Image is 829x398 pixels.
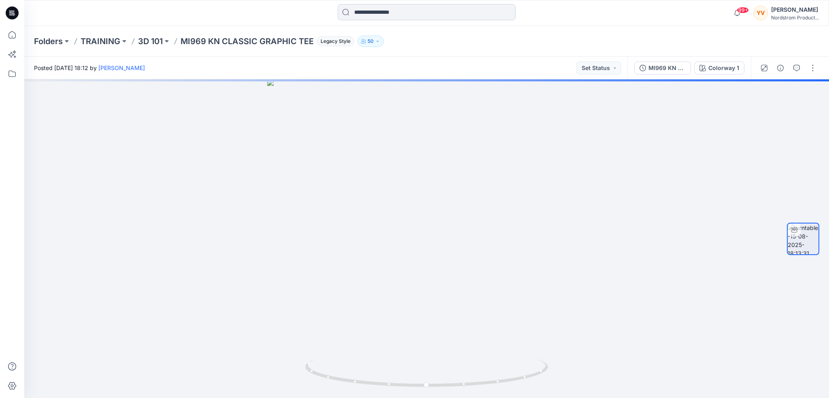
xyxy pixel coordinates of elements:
[788,223,818,254] img: turntable-15-08-2025-18:13:31
[357,36,384,47] button: 50
[34,64,145,72] span: Posted [DATE] 18:12 by
[771,5,819,15] div: [PERSON_NAME]
[181,36,314,47] p: MI969 KN CLASSIC GRAPHIC TEE
[314,36,354,47] button: Legacy Style
[81,36,120,47] a: TRAINING
[708,64,739,72] div: Colorway 1
[648,64,686,72] div: MI969 KN CLASSIC GRAPHIC TEE
[737,7,749,13] span: 99+
[34,36,63,47] a: Folders
[634,62,691,74] button: MI969 KN CLASSIC GRAPHIC TEE
[774,62,787,74] button: Details
[771,15,819,21] div: Nordstrom Product...
[368,37,374,46] p: 50
[753,6,768,20] div: YV
[694,62,744,74] button: Colorway 1
[317,36,354,46] span: Legacy Style
[138,36,163,47] a: 3D 101
[98,64,145,71] a: [PERSON_NAME]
